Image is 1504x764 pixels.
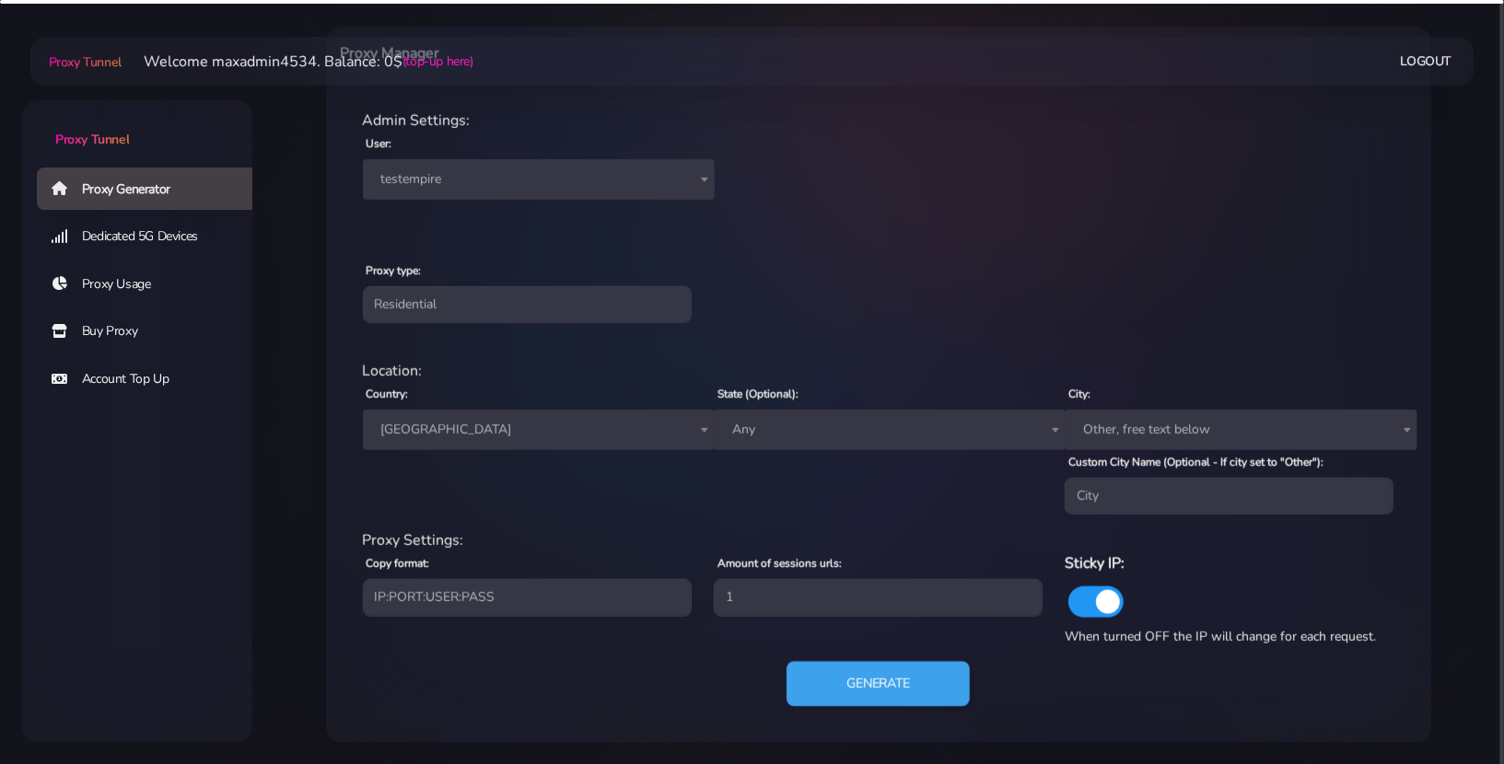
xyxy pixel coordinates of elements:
[374,167,704,192] span: testempire
[22,100,252,149] a: Proxy Tunnel
[352,360,1405,382] div: Location:
[725,417,1055,443] span: Any
[1076,417,1405,443] span: Other, free text below
[352,110,1405,132] div: Admin Settings:
[37,215,267,258] a: Dedicated 5G Devices
[122,51,473,73] li: Welcome maxadmin4534. Balance: 0$
[374,417,704,443] span: Japan
[1065,478,1393,515] input: City
[402,52,473,71] a: (top-up here)
[1232,463,1481,741] iframe: Webchat Widget
[37,358,267,400] a: Account Top Up
[37,310,267,353] a: Buy Proxy
[55,131,129,148] span: Proxy Tunnel
[714,410,1066,450] span: Any
[45,47,122,76] a: Proxy Tunnel
[1068,386,1090,402] label: City:
[363,159,715,200] span: testempire
[367,555,430,572] label: Copy format:
[367,135,392,152] label: User:
[787,662,970,707] button: Generate
[367,386,409,402] label: Country:
[37,263,267,306] a: Proxy Usage
[1065,551,1393,575] h6: Sticky IP:
[363,410,715,450] span: Japan
[367,262,422,279] label: Proxy type:
[352,529,1405,551] div: Proxy Settings:
[717,555,842,572] label: Amount of sessions urls:
[37,168,267,210] a: Proxy Generator
[1401,44,1452,78] a: Logout
[1068,454,1323,470] label: Custom City Name (Optional - If city set to "Other"):
[717,386,799,402] label: State (Optional):
[1065,628,1376,645] span: When turned OFF the IP will change for each request.
[49,53,122,71] span: Proxy Tunnel
[1065,410,1417,450] span: Other, free text below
